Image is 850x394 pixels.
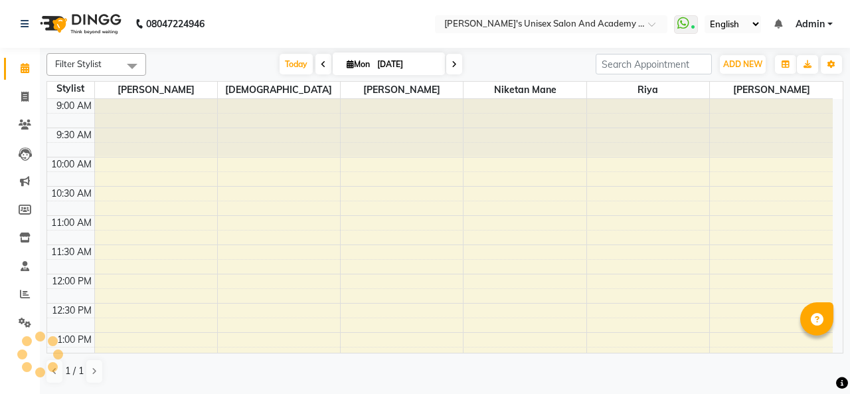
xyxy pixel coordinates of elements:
input: Search Appointment [596,54,712,74]
span: 1 / 1 [65,364,84,378]
div: 9:00 AM [54,99,94,113]
span: Admin [796,17,825,31]
span: [PERSON_NAME] [341,82,463,98]
span: Filter Stylist [55,58,102,69]
div: 9:30 AM [54,128,94,142]
div: 1:00 PM [54,333,94,347]
span: Mon [343,59,373,69]
iframe: chat widget [794,341,837,381]
div: 12:00 PM [49,274,94,288]
span: ADD NEW [723,59,762,69]
img: logo [34,5,125,43]
div: 11:00 AM [48,216,94,230]
span: Today [280,54,313,74]
div: 12:30 PM [49,304,94,318]
button: ADD NEW [720,55,766,74]
span: [DEMOGRAPHIC_DATA] [218,82,340,98]
span: [PERSON_NAME] [95,82,217,98]
div: Stylist [47,82,94,96]
input: 2025-09-01 [373,54,440,74]
span: Niketan Mane [464,82,586,98]
div: 11:30 AM [48,245,94,259]
b: 08047224946 [146,5,205,43]
span: Riya [587,82,709,98]
div: 10:00 AM [48,157,94,171]
div: 10:30 AM [48,187,94,201]
span: [PERSON_NAME] [710,82,833,98]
